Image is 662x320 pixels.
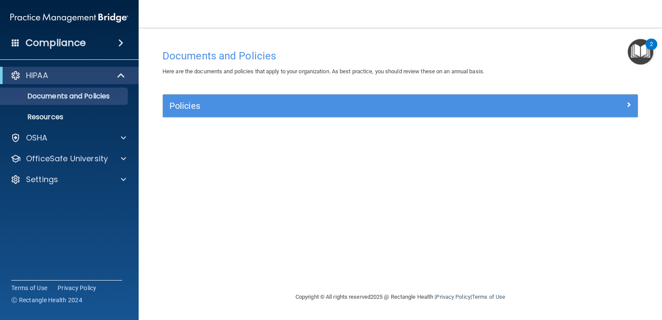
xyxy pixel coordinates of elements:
a: Terms of Use [11,284,47,292]
div: 2 [650,44,653,56]
p: OfficeSafe University [26,153,108,164]
a: Policies [169,99,631,113]
p: Settings [26,174,58,185]
p: OSHA [26,133,48,143]
p: HIPAA [26,70,48,81]
span: Here are the documents and policies that apply to your organization. As best practice, you should... [162,68,484,75]
h5: Policies [169,101,513,111]
a: HIPAA [10,70,126,81]
a: Terms of Use [472,294,505,300]
a: Privacy Policy [436,294,470,300]
h4: Compliance [26,37,86,49]
span: Ⓒ Rectangle Health 2024 [11,296,82,304]
a: Settings [10,174,126,185]
button: Open Resource Center, 2 new notifications [628,39,653,65]
a: OfficeSafe University [10,153,126,164]
div: Copyright © All rights reserved 2025 @ Rectangle Health | | [242,283,558,311]
a: OSHA [10,133,126,143]
a: Privacy Policy [58,284,97,292]
p: Resources [6,113,124,121]
img: PMB logo [10,9,128,26]
h4: Documents and Policies [162,50,638,62]
p: Documents and Policies [6,92,124,101]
